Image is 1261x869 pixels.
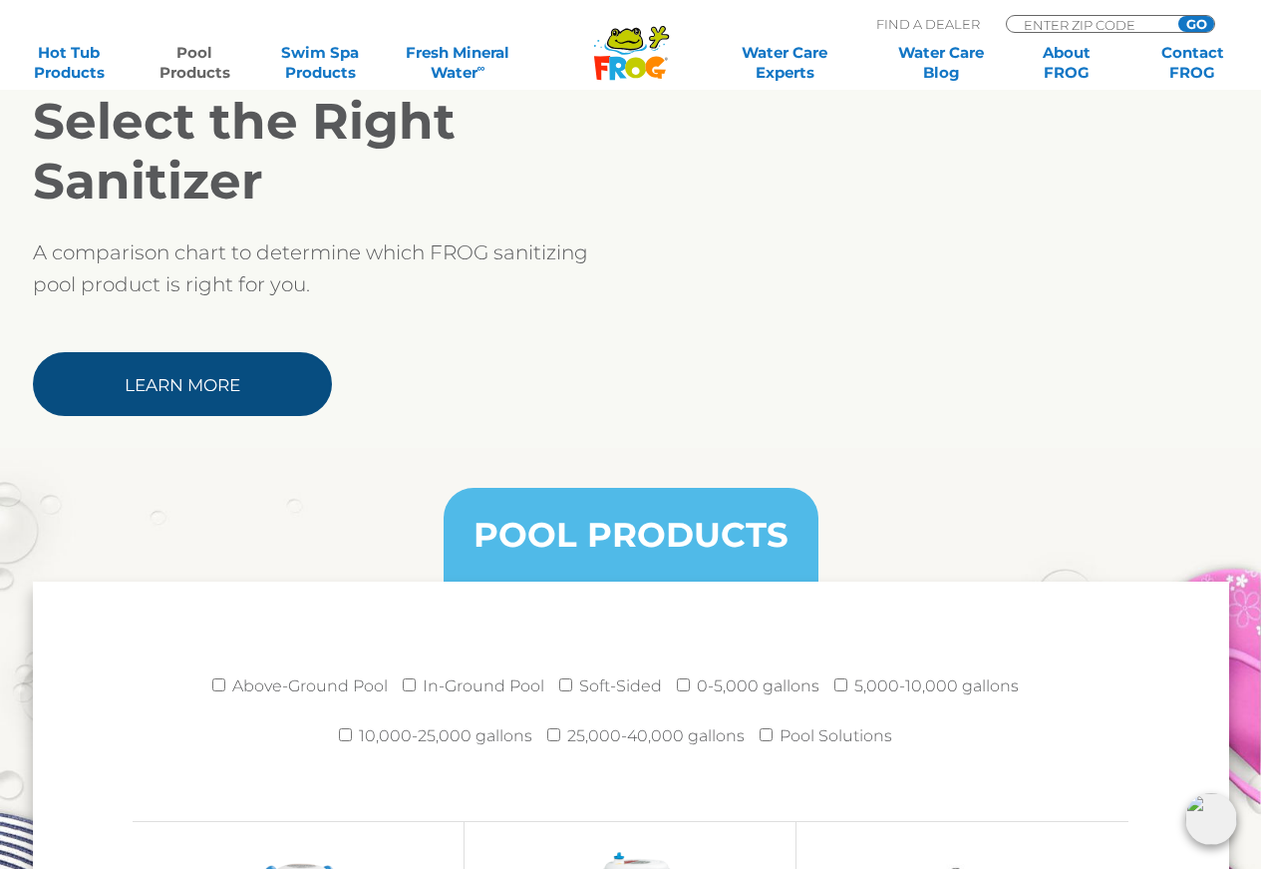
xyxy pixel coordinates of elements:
p: Find A Dealer [876,15,980,33]
label: In-Ground Pool [423,666,544,706]
label: 25,000-40,000 gallons [567,716,745,756]
a: PoolProducts [146,43,243,83]
a: Water CareBlog [892,43,990,83]
label: Soft-Sided [579,666,662,706]
label: Pool Solutions [780,716,892,756]
label: 5,000-10,000 gallons [854,666,1019,706]
img: openIcon [1185,793,1237,845]
sup: ∞ [477,61,485,75]
a: AboutFROG [1018,43,1115,83]
label: 10,000-25,000 gallons [359,716,532,756]
a: Hot TubProducts [20,43,118,83]
h2: Select the Right Sanitizer [33,92,631,212]
h3: POOL PRODUCTS [473,518,788,552]
input: GO [1178,16,1214,32]
a: Fresh MineralWater∞ [397,43,519,83]
p: A comparison chart to determine which FROG sanitizing pool product is right for you. [33,236,631,300]
a: ContactFROG [1143,43,1241,83]
label: Above-Ground Pool [232,666,388,706]
label: 0-5,000 gallons [697,666,819,706]
a: Learn More [33,352,332,416]
a: Swim SpaProducts [271,43,369,83]
input: Zip Code Form [1022,16,1156,33]
a: Water CareExperts [706,43,864,83]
